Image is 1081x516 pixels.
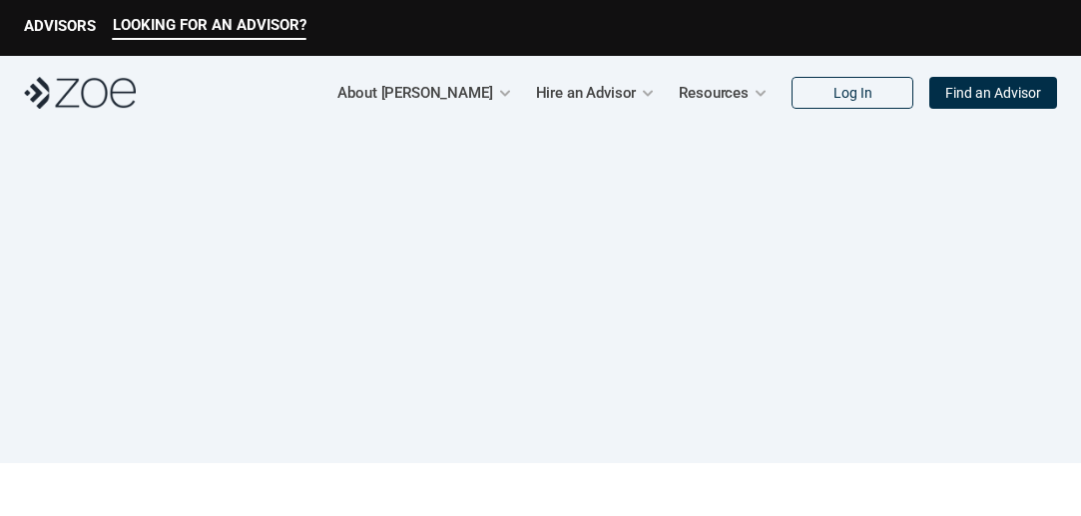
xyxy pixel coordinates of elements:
[242,230,840,363] h1: How Much Does a Financial Advisor Cost?
[945,85,1041,102] p: Find an Advisor
[24,17,96,35] p: ADVISORS
[679,78,749,108] p: Resources
[792,77,913,109] a: Log In
[113,16,306,34] p: LOOKING FOR AN ADVISOR?
[536,78,637,108] p: Hire an Advisor
[929,77,1057,109] a: Find an Advisor
[337,78,492,108] p: About [PERSON_NAME]
[833,85,872,102] p: Log In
